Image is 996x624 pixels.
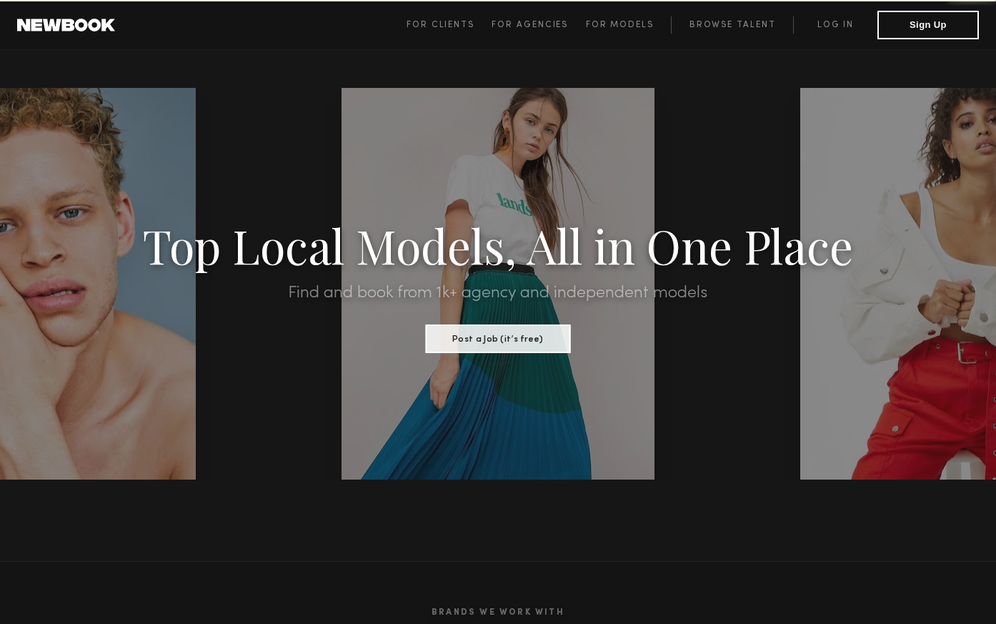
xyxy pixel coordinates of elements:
[425,325,570,353] button: Post a Job (it’s free)
[425,330,570,345] a: Post a Job (it’s free)
[492,16,585,34] a: For Agencies
[407,21,474,29] span: For Clients
[407,16,492,34] a: For Clients
[75,223,922,267] h1: Top Local Models, All in One Place
[586,16,672,34] a: For Models
[877,11,979,39] button: Sign Up
[492,21,568,29] span: For Agencies
[75,284,922,302] h2: Find and book from 1k+ agency and independent models
[586,21,654,29] span: For Models
[793,16,877,34] a: Log in
[671,16,793,34] a: Browse Talent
